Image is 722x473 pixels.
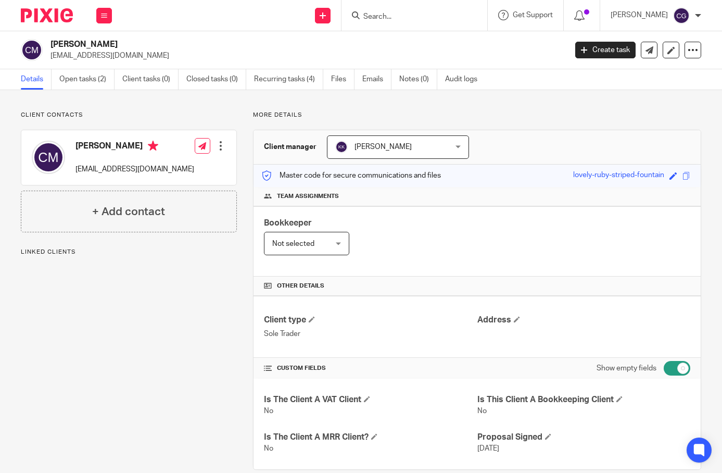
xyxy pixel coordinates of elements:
span: [DATE] [477,445,499,452]
h4: Proposal Signed [477,432,690,443]
h4: Is This Client A Bookkeeping Client [477,394,690,405]
p: Client contacts [21,111,237,119]
a: Create task [575,42,636,58]
a: Recurring tasks (4) [254,69,323,90]
p: Sole Trader [264,329,477,339]
img: svg%3E [335,141,348,153]
img: svg%3E [32,141,65,174]
h4: + Add contact [92,204,165,220]
a: Details [21,69,52,90]
div: lovely-ruby-striped-fountain [573,170,664,182]
p: [EMAIL_ADDRESS][DOMAIN_NAME] [75,164,194,175]
a: Notes (0) [399,69,437,90]
span: No [264,407,273,415]
span: Get Support [513,11,553,19]
h4: Address [477,315,690,326]
h2: [PERSON_NAME] [50,39,458,50]
img: svg%3E [21,39,43,61]
p: [EMAIL_ADDRESS][DOMAIN_NAME] [50,51,560,61]
a: Files [331,69,354,90]
img: svg%3E [673,7,690,24]
p: More details [253,111,701,119]
h4: [PERSON_NAME] [75,141,194,154]
h4: Client type [264,315,477,326]
input: Search [362,13,456,22]
label: Show empty fields [597,363,656,374]
a: Open tasks (2) [59,69,115,90]
span: Other details [277,282,324,290]
span: Team assignments [277,192,339,201]
p: Linked clients [21,248,237,256]
h4: Is The Client A VAT Client [264,394,477,405]
a: Client tasks (0) [122,69,179,90]
a: Emails [362,69,391,90]
span: Bookkeeper [264,219,312,227]
i: Primary [148,141,158,151]
p: [PERSON_NAME] [611,10,668,20]
h4: CUSTOM FIELDS [264,364,477,372]
h3: Client manager [264,142,316,152]
span: No [477,407,487,415]
span: [PERSON_NAME] [354,143,412,151]
p: Master code for secure communications and files [261,170,441,181]
a: Audit logs [445,69,485,90]
img: Pixie [21,8,73,22]
span: No [264,445,273,452]
span: Not selected [272,240,314,247]
h4: Is The Client A MRR Client? [264,432,477,443]
a: Closed tasks (0) [186,69,246,90]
